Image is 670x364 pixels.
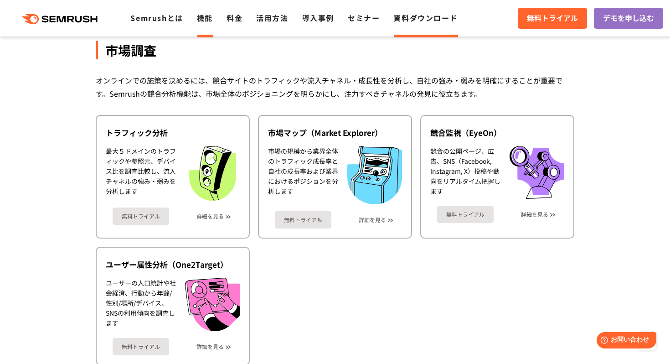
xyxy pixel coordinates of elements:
[521,211,548,218] a: 詳細を見る
[393,12,458,23] a: 資料ダウンロード
[96,74,574,100] div: オンラインでの施策を決めるには、競合サイトのトラフィックや流入チャネル・成長性を分析し、自社の強み・弱みを明確にすることが重要です。Semrushの競合分析機能は、市場全体のポジショニングを明ら...
[518,8,587,29] a: 無料トライアル
[603,12,654,24] span: デモを申し込む
[589,328,660,354] iframe: Help widget launcher
[594,8,663,29] a: デモを申し込む
[106,259,240,270] div: ユーザー属性分析（One2Target）
[437,206,494,223] a: 無料トライアル
[359,217,386,223] a: 詳細を見る
[348,12,380,23] a: セミナー
[430,127,564,138] div: 競合監視（EyeOn）
[113,338,169,355] a: 無料トライアル
[96,41,574,59] div: 市場調査
[106,278,176,331] div: ユーザーの人口統計や社会経済、行動から年齢/性別/場所/デバイス、SNSの利用傾向を調査します
[268,146,338,204] div: 市場の規模から業界全体のトラフィック成長率と自社の成長率および業界におけるポジションを分析します
[197,12,213,23] a: 機能
[268,127,402,138] div: 市場マップ（Market Explorer）
[275,211,331,229] a: 無料トライアル
[430,146,500,198] div: 競合の公開ページ、広告、SNS（Facebook, Instagram, X）投稿や動向をリアルタイム把握します
[106,146,176,201] div: 最大５ドメインのトラフィックや参照元、デバイス比を調査比較し、流入チャネルの強み・弱みを分析します
[106,127,240,138] div: トラフィック分析
[302,12,334,23] a: 導入事例
[113,208,169,225] a: 無料トライアル
[527,12,578,24] span: 無料トライアル
[185,278,240,331] img: ユーザー属性分析（One2Target）
[227,12,242,23] a: 料金
[185,146,240,201] img: トラフィック分析
[196,343,224,350] a: 詳細を見る
[256,12,288,23] a: 活用方法
[510,146,564,198] img: 競合監視（EyeOn）
[196,213,224,219] a: 詳細を見る
[130,12,183,23] a: Semrushとは
[347,146,402,204] img: 市場マップ（Market Explorer）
